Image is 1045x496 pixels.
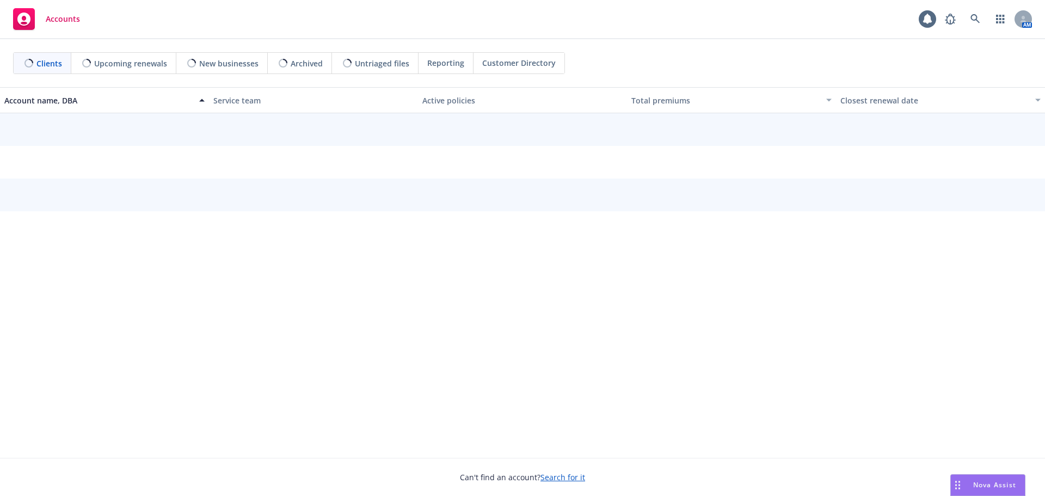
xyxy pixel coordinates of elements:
div: Account name, DBA [4,95,193,106]
button: Total premiums [627,87,836,113]
span: New businesses [199,58,259,69]
button: Closest renewal date [836,87,1045,113]
div: Closest renewal date [840,95,1029,106]
a: Report a Bug [939,8,961,30]
span: Upcoming renewals [94,58,167,69]
a: Search for it [540,472,585,482]
span: Archived [291,58,323,69]
a: Search [964,8,986,30]
span: Can't find an account? [460,471,585,483]
a: Accounts [9,4,84,34]
button: Nova Assist [950,474,1025,496]
span: Customer Directory [482,57,556,69]
span: Clients [36,58,62,69]
button: Service team [209,87,418,113]
div: Total premiums [631,95,820,106]
span: Reporting [427,57,464,69]
div: Drag to move [951,475,964,495]
span: Untriaged files [355,58,409,69]
button: Active policies [418,87,627,113]
span: Accounts [46,15,80,23]
span: Nova Assist [973,480,1016,489]
a: Switch app [989,8,1011,30]
div: Active policies [422,95,623,106]
div: Service team [213,95,414,106]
